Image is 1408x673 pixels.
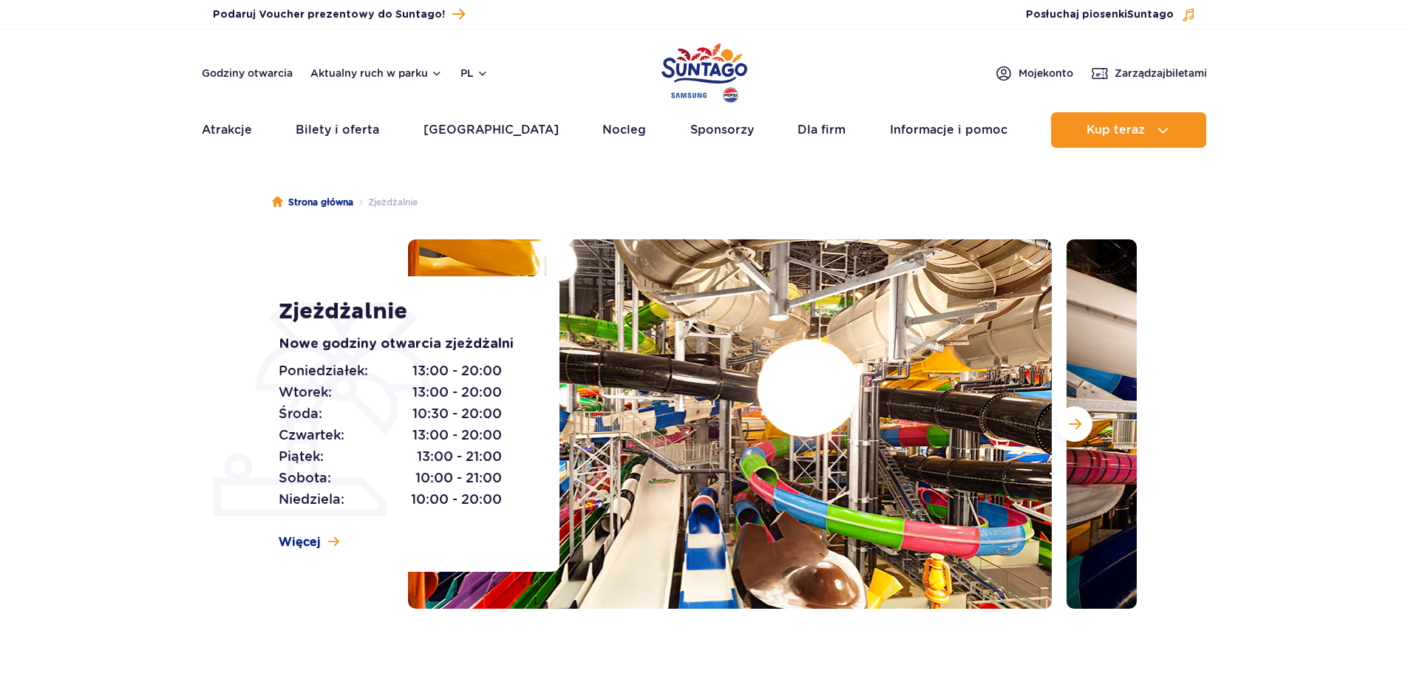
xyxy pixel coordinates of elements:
[279,298,526,325] h1: Zjeżdżalnie
[353,195,418,210] li: Zjeżdżalnie
[279,382,332,403] span: Wtorek:
[412,403,502,424] span: 10:30 - 20:00
[296,112,379,148] a: Bilety i oferta
[602,112,646,148] a: Nocleg
[1026,7,1174,22] span: Posłuchaj piosenki
[213,7,445,22] span: Podaruj Voucher prezentowy do Suntago!
[424,112,559,148] a: [GEOGRAPHIC_DATA]
[1018,66,1073,81] span: Moje konto
[213,4,465,24] a: Podaruj Voucher prezentowy do Suntago!
[412,382,502,403] span: 13:00 - 20:00
[411,489,502,510] span: 10:00 - 20:00
[412,361,502,381] span: 13:00 - 20:00
[279,468,331,488] span: Sobota:
[797,112,846,148] a: Dla firm
[415,468,502,488] span: 10:00 - 21:00
[662,37,747,105] a: Park of Poland
[272,195,353,210] a: Strona główna
[995,64,1073,82] a: Mojekonto
[1091,64,1207,82] a: Zarządzajbiletami
[417,446,502,467] span: 13:00 - 21:00
[310,67,443,79] button: Aktualny ruch w parku
[460,66,489,81] button: pl
[279,534,339,550] a: Więcej
[202,112,252,148] a: Atrakcje
[412,425,502,445] span: 13:00 - 20:00
[1086,123,1145,137] span: Kup teraz
[279,425,344,445] span: Czwartek:
[1127,10,1174,20] span: Suntago
[1057,406,1092,442] button: Następny slajd
[279,534,321,550] span: Więcej
[690,112,754,148] a: Sponsorzy
[279,361,368,381] span: Poniedziałek:
[1115,66,1207,81] span: Zarządzaj biletami
[1051,112,1206,148] button: Kup teraz
[279,334,526,355] p: Nowe godziny otwarcia zjeżdżalni
[279,403,322,424] span: Środa:
[279,446,324,467] span: Piątek:
[279,489,344,510] span: Niedziela:
[1026,7,1196,22] button: Posłuchaj piosenkiSuntago
[202,66,293,81] a: Godziny otwarcia
[890,112,1007,148] a: Informacje i pomoc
